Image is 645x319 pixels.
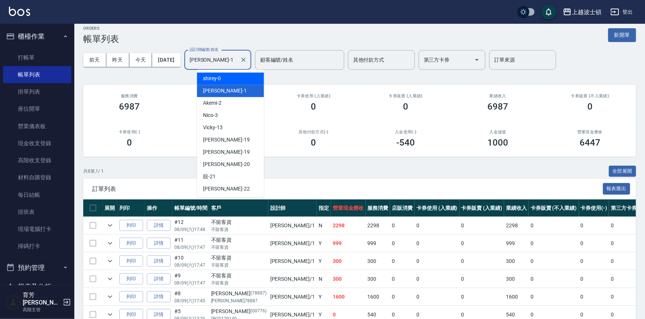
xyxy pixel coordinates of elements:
h2: 卡券販賣 (不入業績) [553,94,627,98]
p: 08/09 (六) 17:47 [174,280,207,286]
td: 999 [331,235,366,252]
button: expand row [104,255,116,267]
img: Person [6,295,21,310]
td: #8 [172,288,209,306]
td: [PERSON_NAME] /1 [268,253,317,270]
h3: 0 [311,101,316,112]
th: 帳單編號/時間 [172,199,209,217]
p: 08/09 (六) 17:48 [174,226,207,233]
a: 掛單列表 [3,83,71,100]
td: [PERSON_NAME] /1 [268,217,317,234]
td: 999 [366,235,390,252]
div: 不留客資 [211,254,267,262]
td: 0 [459,217,504,234]
button: 列印 [119,273,143,285]
td: 0 [415,235,459,252]
td: 0 [415,217,459,234]
td: Y [317,235,331,252]
th: 展開 [103,199,117,217]
td: 0 [415,270,459,288]
button: 全部展開 [609,166,636,177]
td: 0 [390,235,415,252]
h3: 0 [311,137,316,148]
p: [PERSON_NAME]78887 [211,297,267,304]
p: 不留客資 [211,226,267,233]
span: [PERSON_NAME] -19 [203,148,250,156]
div: 不留客資 [211,218,267,226]
a: 帳單列表 [3,66,71,83]
h2: 卡券販賣 (入業績) [368,94,443,98]
td: 0 [459,288,504,306]
a: 現場電腦打卡 [3,221,71,238]
th: 卡券販賣 (不入業績) [529,199,578,217]
a: 詳情 [147,255,171,267]
a: 每日結帳 [3,186,71,204]
div: [PERSON_NAME] [211,307,267,315]
th: 營業現金應收 [331,199,366,217]
p: 不留客資 [211,244,267,251]
td: 300 [504,270,529,288]
button: expand row [104,291,116,302]
td: 2298 [366,217,390,234]
a: 高階收支登錄 [3,152,71,169]
td: 1600 [504,288,529,306]
td: 0 [390,217,415,234]
button: Clear [238,55,249,65]
th: 第三方卡券(-) [609,199,645,217]
div: 不留客資 [211,236,267,244]
h3: 0 [127,137,132,148]
a: 報表匯出 [603,185,631,192]
th: 操作 [145,199,172,217]
a: 座位開單 [3,100,71,117]
div: 不留客資 [211,272,267,280]
a: 詳情 [147,238,171,249]
p: 不留客資 [211,280,267,286]
button: Open [471,54,483,66]
button: 列印 [119,291,143,303]
h2: 入金使用(-) [368,130,443,134]
button: 登出 [607,5,636,19]
button: 上越波士頓 [560,4,604,20]
a: 營業儀表板 [3,118,71,135]
td: 1600 [366,288,390,306]
th: 業績收入 [504,199,529,217]
th: 指定 [317,199,331,217]
td: 0 [529,253,578,270]
td: 0 [459,235,504,252]
td: 0 [390,253,415,270]
div: 上越波士頓 [572,7,602,17]
a: 詳情 [147,220,171,231]
td: #11 [172,235,209,252]
span: shirey -0 [203,75,221,82]
td: Y [317,288,331,306]
button: expand row [104,238,116,249]
td: 0 [415,288,459,306]
td: 0 [579,288,609,306]
div: [PERSON_NAME] [211,290,267,297]
td: 2298 [331,217,366,234]
button: 報表匯出 [603,183,631,195]
a: 排班表 [3,204,71,221]
td: 0 [579,253,609,270]
span: [PERSON_NAME] -20 [203,160,250,168]
h2: 其他付款方式(-) [277,130,351,134]
p: 08/09 (六) 17:47 [174,262,207,268]
h2: 卡券使用(-) [92,130,167,134]
h2: 業績收入 [461,94,535,98]
td: 0 [609,288,645,306]
td: 0 [390,270,415,288]
td: 0 [609,235,645,252]
td: 1600 [331,288,366,306]
h3: -540 [397,137,415,148]
td: [PERSON_NAME] /1 [268,235,317,252]
a: 新開單 [608,31,636,38]
h3: 帳單列表 [83,34,119,44]
p: 不留客資 [211,262,267,268]
p: 高階主管 [23,306,61,313]
a: 掃碼打卡 [3,238,71,255]
td: 300 [331,253,366,270]
th: 卡券使用(-) [579,199,609,217]
button: 列印 [119,238,143,249]
td: 0 [459,253,504,270]
p: (78887) [251,290,267,297]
